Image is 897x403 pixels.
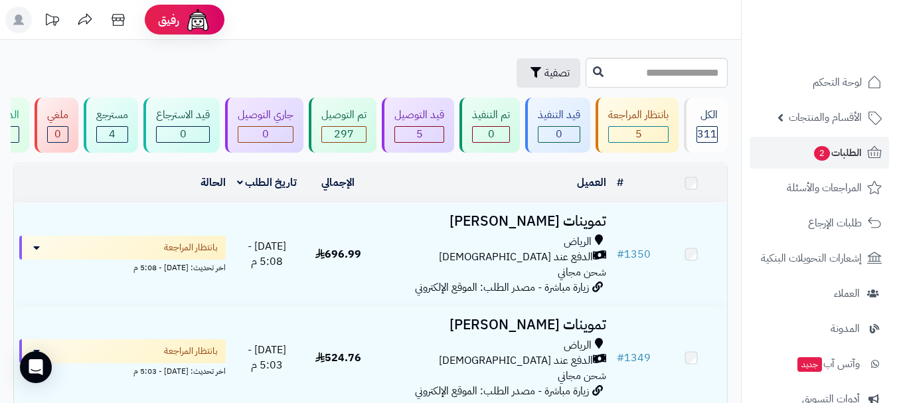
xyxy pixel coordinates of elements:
[517,58,580,88] button: تصفية
[334,126,354,142] span: 297
[379,214,606,229] h3: تموينات [PERSON_NAME]
[321,175,355,191] a: الإجمالي
[180,126,187,142] span: 0
[248,342,286,373] span: [DATE] - 5:03 م
[697,126,717,142] span: 311
[201,175,226,191] a: الحالة
[379,98,457,153] a: قيد التوصيل 5
[750,66,889,98] a: لوحة التحكم
[237,175,297,191] a: تاريخ الطلب
[81,98,141,153] a: مسترجع 4
[681,98,730,153] a: الكل311
[248,238,286,270] span: [DATE] - 5:08 م
[20,351,52,383] div: Open Intercom Messenger
[814,146,830,161] span: 2
[158,12,179,28] span: رفيق
[315,246,361,262] span: 696.99
[439,250,593,265] span: الدفع عند [DEMOGRAPHIC_DATA]
[19,363,226,377] div: اخر تحديث: [DATE] - 5:03 م
[54,126,61,142] span: 0
[556,126,562,142] span: 0
[306,98,379,153] a: تم التوصيل 297
[635,126,642,142] span: 5
[761,249,862,268] span: إشعارات التحويلات البنكية
[617,350,624,366] span: #
[834,284,860,303] span: العملاء
[164,345,218,358] span: بانتظار المراجعة
[457,98,523,153] a: تم التنفيذ 0
[262,126,269,142] span: 0
[787,179,862,197] span: المراجعات والأسئلة
[831,319,860,338] span: المدونة
[96,108,128,123] div: مسترجع
[238,108,293,123] div: جاري التوصيل
[564,338,592,353] span: الرياض
[157,127,209,142] div: 0
[321,108,367,123] div: تم التوصيل
[379,317,606,333] h3: تموينات [PERSON_NAME]
[19,260,226,274] div: اخر تحديث: [DATE] - 5:08 م
[538,108,580,123] div: قيد التنفيذ
[395,127,444,142] div: 5
[813,143,862,162] span: الطلبات
[797,357,822,372] span: جديد
[750,172,889,204] a: المراجعات والأسئلة
[558,264,606,280] span: شحن مجاني
[97,127,127,142] div: 4
[156,108,210,123] div: قيد الاسترجاع
[185,7,211,33] img: ai-face.png
[523,98,593,153] a: قيد التنفيذ 0
[593,98,681,153] a: بانتظار المراجعة 5
[813,73,862,92] span: لوحة التحكم
[35,7,68,37] a: تحديثات المنصة
[807,36,884,64] img: logo-2.png
[472,108,510,123] div: تم التنفيذ
[750,348,889,380] a: وآتس آبجديد
[609,127,668,142] div: 5
[558,368,606,384] span: شحن مجاني
[750,207,889,239] a: طلبات الإرجاع
[47,108,68,123] div: ملغي
[617,175,623,191] a: #
[416,126,423,142] span: 5
[473,127,509,142] div: 0
[617,246,624,262] span: #
[750,313,889,345] a: المدونة
[696,108,718,123] div: الكل
[164,241,218,254] span: بانتظار المراجعة
[109,126,116,142] span: 4
[222,98,306,153] a: جاري التوصيل 0
[439,353,593,368] span: الدفع عند [DEMOGRAPHIC_DATA]
[544,65,570,81] span: تصفية
[415,383,589,399] span: زيارة مباشرة - مصدر الطلب: الموقع الإلكتروني
[322,127,366,142] div: 297
[48,127,68,142] div: 0
[488,126,495,142] span: 0
[32,98,81,153] a: ملغي 0
[617,350,651,366] a: #1349
[315,350,361,366] span: 524.76
[238,127,293,142] div: 0
[617,246,651,262] a: #1350
[750,242,889,274] a: إشعارات التحويلات البنكية
[577,175,606,191] a: العميل
[750,278,889,309] a: العملاء
[564,234,592,250] span: الرياض
[608,108,669,123] div: بانتظار المراجعة
[415,280,589,295] span: زيارة مباشرة - مصدر الطلب: الموقع الإلكتروني
[796,355,860,373] span: وآتس آب
[394,108,444,123] div: قيد التوصيل
[141,98,222,153] a: قيد الاسترجاع 0
[750,137,889,169] a: الطلبات2
[789,108,862,127] span: الأقسام والمنتجات
[808,214,862,232] span: طلبات الإرجاع
[538,127,580,142] div: 0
